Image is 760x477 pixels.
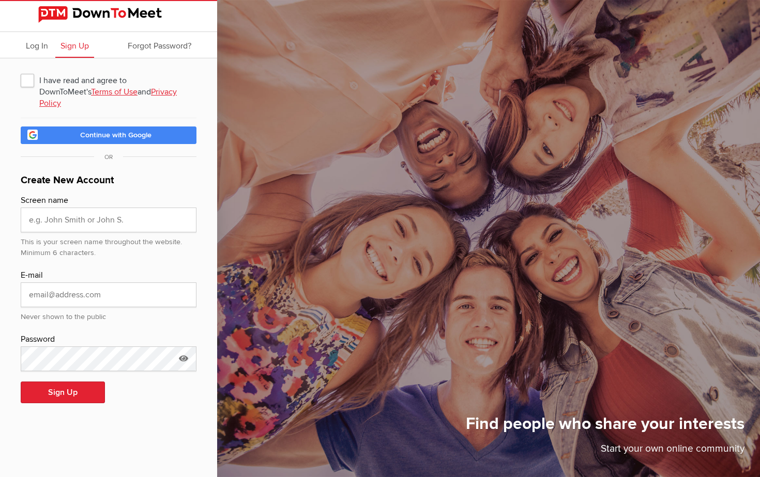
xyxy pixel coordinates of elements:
[21,71,196,89] span: I have read and agree to DownToMeet's and
[21,32,53,58] a: Log In
[21,173,196,194] h1: Create New Account
[94,153,123,161] span: OR
[60,41,89,51] span: Sign Up
[21,333,196,346] div: Password
[21,208,196,232] input: e.g. John Smith or John S.
[21,194,196,208] div: Screen name
[26,41,48,51] span: Log In
[128,41,191,51] span: Forgot Password?
[21,126,196,144] a: Continue with Google
[21,307,196,323] div: Never shown to the public
[80,131,151,139] span: Continue with Google
[91,87,138,97] a: Terms of Use
[466,441,744,462] p: Start your own online community
[38,6,179,23] img: DownToMeet
[21,269,196,282] div: E-mail
[21,232,196,259] div: This is your screen name throughout the website. Minimum 6 characters.
[21,381,105,403] button: Sign Up
[55,32,94,58] a: Sign Up
[123,32,196,58] a: Forgot Password?
[466,414,744,441] h1: Find people who share your interests
[21,282,196,307] input: email@address.com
